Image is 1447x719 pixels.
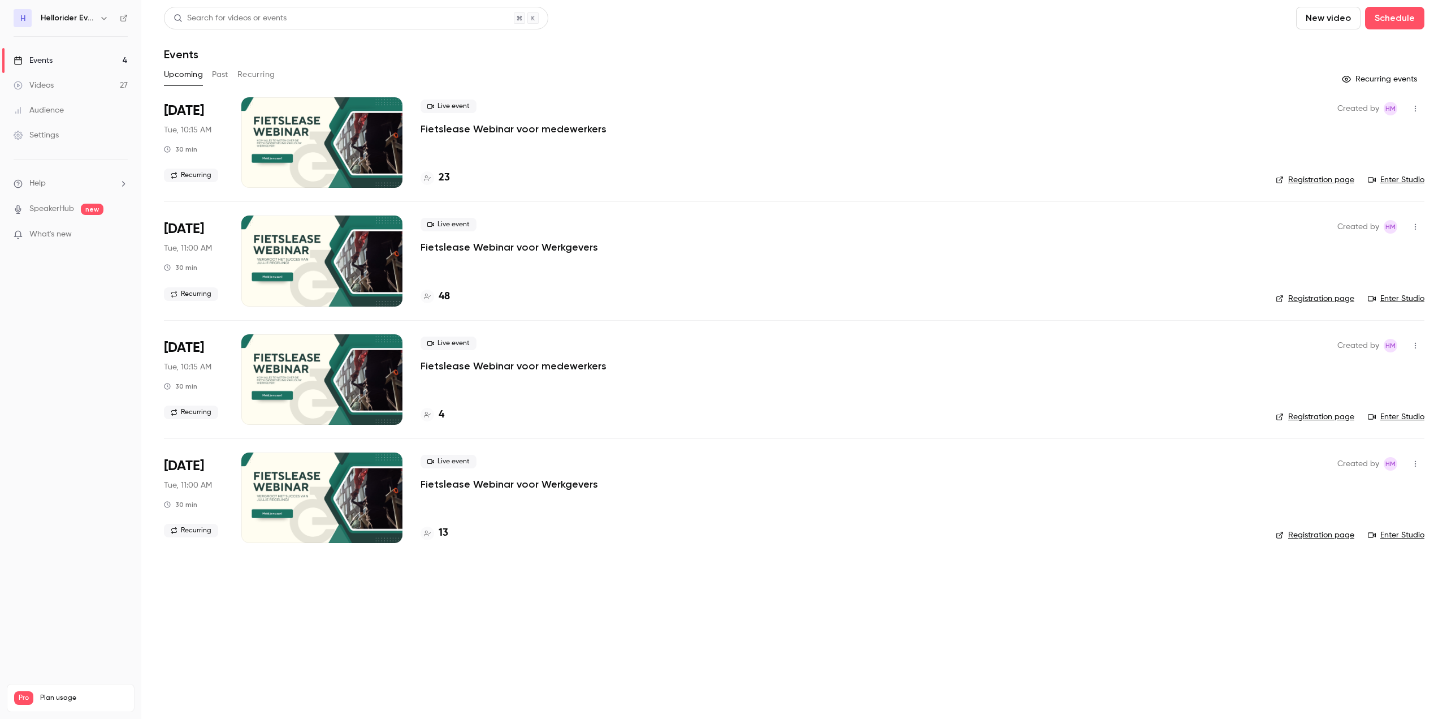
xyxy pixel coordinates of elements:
a: Enter Studio [1368,411,1424,423]
a: 23 [421,170,450,186]
span: [DATE] [164,339,204,357]
span: HM [1385,102,1396,115]
span: Created by [1337,339,1379,352]
a: Registration page [1276,411,1354,423]
div: 30 min [164,145,197,154]
h1: Events [164,48,198,61]
li: help-dropdown-opener [14,178,128,190]
span: Tue, 10:15 AM [164,361,211,373]
a: Fietslease Webinar voor Werkgevers [421,477,598,491]
div: Oct 7 Tue, 10:15 AM (Europe/Amsterdam) [164,97,223,188]
button: Past [212,66,228,84]
span: Created by [1337,457,1379,471]
span: HM [1385,339,1396,352]
div: Nov 4 Tue, 11:00 AM (Europe/Amsterdam) [164,453,223,543]
span: Tue, 10:15 AM [164,124,211,136]
span: Tue, 11:00 AM [164,243,212,254]
div: Settings [14,130,59,141]
span: Recurring [164,169,218,182]
span: Created by [1337,102,1379,115]
span: Heleen Mostert [1384,339,1397,352]
a: Enter Studio [1368,293,1424,304]
div: Videos [14,80,54,91]
h4: 23 [439,170,450,186]
span: Live event [421,337,476,350]
span: Heleen Mostert [1384,102,1397,115]
span: Heleen Mostert [1384,457,1397,471]
iframe: Noticeable Trigger [114,230,128,240]
span: Recurring [164,524,218,537]
button: Schedule [1365,7,1424,29]
button: Recurring events [1337,70,1424,88]
div: Events [14,55,53,66]
span: Tue, 11:00 AM [164,480,212,491]
button: New video [1296,7,1361,29]
span: HM [1385,457,1396,471]
a: Registration page [1276,293,1354,304]
span: Help [29,178,46,190]
a: Fietslease Webinar voor Werkgevers [421,240,598,254]
button: Recurring [237,66,275,84]
span: new [81,204,103,215]
a: 4 [421,407,444,423]
div: 30 min [164,382,197,391]
span: Recurring [164,406,218,419]
h4: 13 [439,526,448,541]
span: Live event [421,455,476,468]
div: Audience [14,105,64,116]
span: Live event [421,218,476,231]
a: 48 [421,289,450,304]
span: Pro [14,691,33,705]
div: 30 min [164,263,197,272]
button: Upcoming [164,66,203,84]
span: Live event [421,100,476,113]
span: Created by [1337,220,1379,234]
a: Fietslease Webinar voor medewerkers [421,122,606,136]
a: Registration page [1276,529,1354,541]
span: What's new [29,229,72,240]
div: Oct 7 Tue, 11:00 AM (Europe/Amsterdam) [164,216,223,306]
div: 30 min [164,500,197,509]
a: Enter Studio [1368,174,1424,186]
a: SpeakerHub [29,203,74,215]
h4: 4 [439,407,444,423]
span: [DATE] [164,102,204,120]
h6: Hellorider Events [41,12,95,24]
a: Fietslease Webinar voor medewerkers [421,359,606,373]
a: Registration page [1276,174,1354,186]
span: Heleen Mostert [1384,220,1397,234]
div: Search for videos or events [174,12,287,24]
span: H [20,12,25,24]
a: 13 [421,526,448,541]
span: HM [1385,220,1396,234]
div: Nov 4 Tue, 10:15 AM (Europe/Amsterdam) [164,334,223,425]
span: [DATE] [164,457,204,475]
a: Enter Studio [1368,529,1424,541]
h4: 48 [439,289,450,304]
span: Plan usage [40,694,127,703]
span: Recurring [164,287,218,301]
span: [DATE] [164,220,204,238]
